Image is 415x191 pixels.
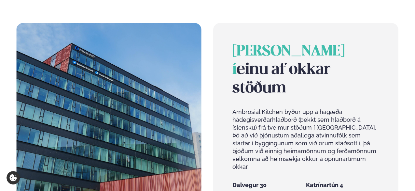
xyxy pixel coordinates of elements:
h5: Katrínartún 4 [306,181,380,189]
p: Ambrosial Kitchen býður upp á hágæða hádegisverðarhlaðborð (þekkt sem hlaðborð á íslensku) frá tv... [232,108,380,171]
span: [PERSON_NAME] í [232,44,345,77]
a: Cookie settings [7,171,20,184]
h5: Dalvegur 30 [232,181,306,189]
h2: einu af okkar stöðum [232,42,380,97]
